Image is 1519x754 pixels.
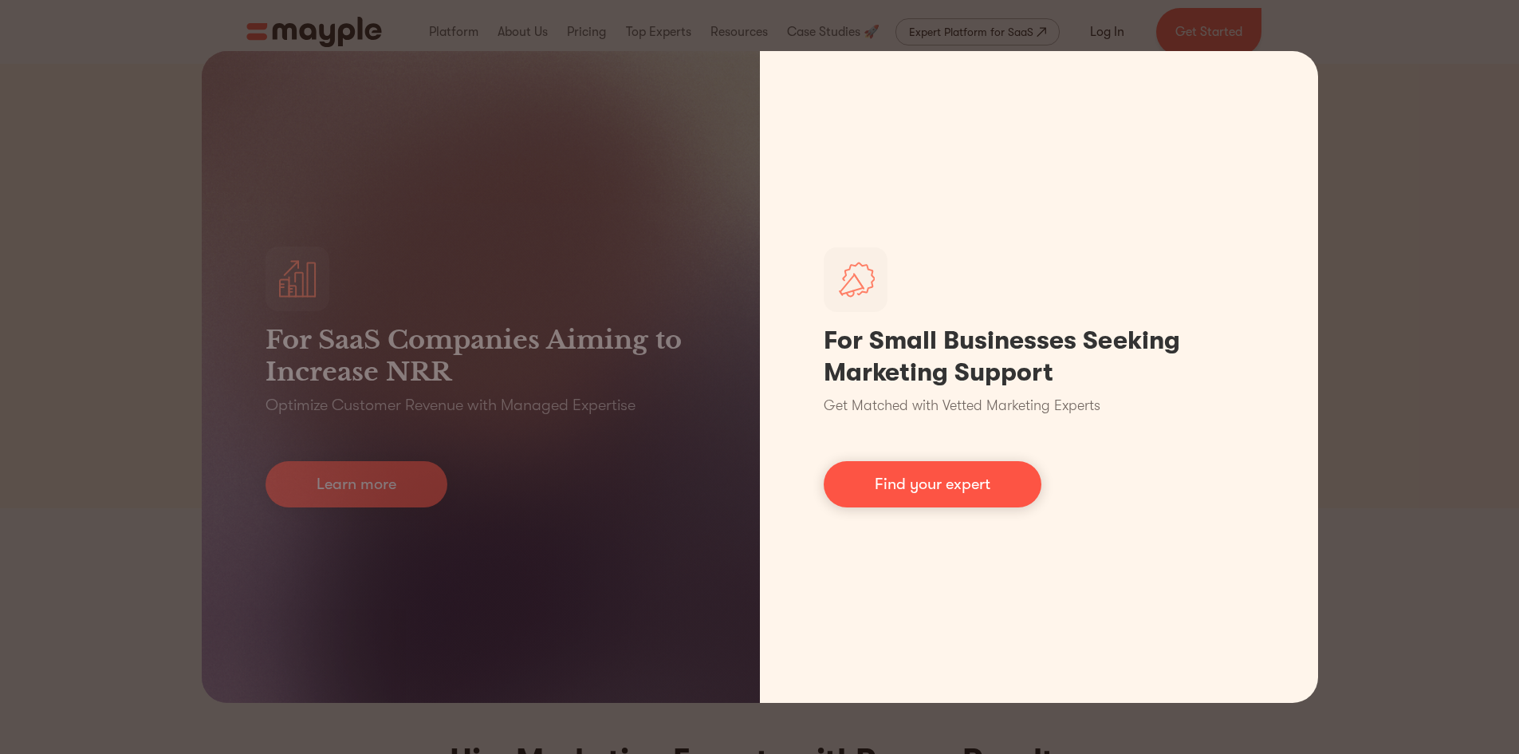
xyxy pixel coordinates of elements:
p: Optimize Customer Revenue with Managed Expertise [266,394,636,416]
h3: For SaaS Companies Aiming to Increase NRR [266,324,696,388]
a: Learn more [266,461,447,507]
p: Get Matched with Vetted Marketing Experts [824,395,1100,416]
a: Find your expert [824,461,1041,507]
h1: For Small Businesses Seeking Marketing Support [824,325,1254,389]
